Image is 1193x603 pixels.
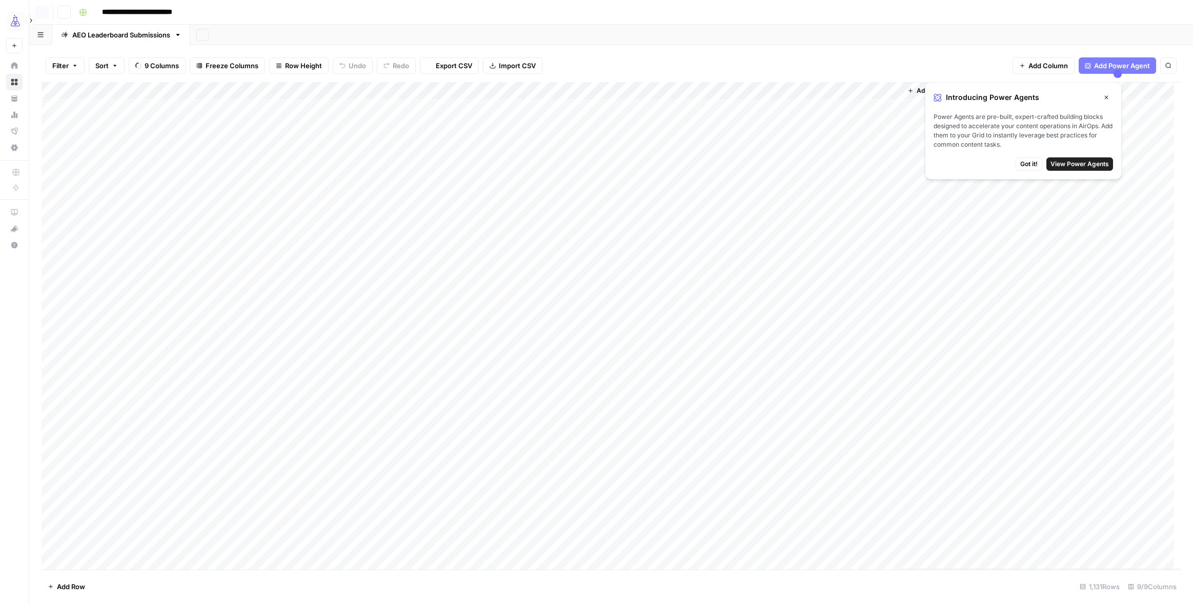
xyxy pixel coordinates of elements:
button: Add Column [1013,57,1075,74]
span: Add Row [57,581,85,592]
button: Row Height [269,57,329,74]
div: AEO Leaderboard Submissions [72,30,170,40]
span: Add Power Agent [1094,61,1150,71]
span: Add Column [1028,61,1068,71]
span: Freeze Columns [206,61,258,71]
button: What's new? [6,220,23,237]
button: Sort [89,57,125,74]
button: Got it! [1016,157,1042,171]
a: Usage [6,107,23,123]
button: Workspace: AirOps Growth [6,8,23,34]
button: Add Row [42,578,91,595]
button: Freeze Columns [190,57,265,74]
span: Undo [349,61,366,71]
span: Export CSV [436,61,472,71]
button: Add Column [903,84,957,97]
div: 1,131 Rows [1076,578,1124,595]
a: Flightpath [6,123,23,139]
a: AirOps Academy [6,204,23,220]
span: Power Agents are pre-built, expert-crafted building blocks designed to accelerate your content op... [934,112,1113,149]
div: Introducing Power Agents [934,91,1113,104]
a: Home [6,57,23,74]
button: Export CSV [420,57,479,74]
span: Import CSV [499,61,536,71]
div: What's new? [7,221,22,236]
button: Help + Support [6,237,23,253]
button: Filter [46,57,85,74]
img: AirOps Growth Logo [6,12,25,30]
span: Redo [393,61,409,71]
a: AEO Leaderboard Submissions [52,25,190,45]
button: View Power Agents [1046,157,1113,171]
a: Settings [6,139,23,156]
button: 9 Columns [129,57,186,74]
span: Row Height [285,61,322,71]
button: Import CSV [483,57,542,74]
span: Got it! [1020,159,1038,169]
div: 9/9 Columns [1124,578,1181,595]
span: Sort [95,61,109,71]
span: 9 Columns [145,61,179,71]
button: Undo [333,57,373,74]
span: View Power Agents [1050,159,1109,169]
a: Browse [6,74,23,90]
a: Your Data [6,90,23,107]
button: Add Power Agent [1079,57,1156,74]
span: Add Column [917,86,953,95]
span: Filter [52,61,69,71]
button: Redo [377,57,416,74]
